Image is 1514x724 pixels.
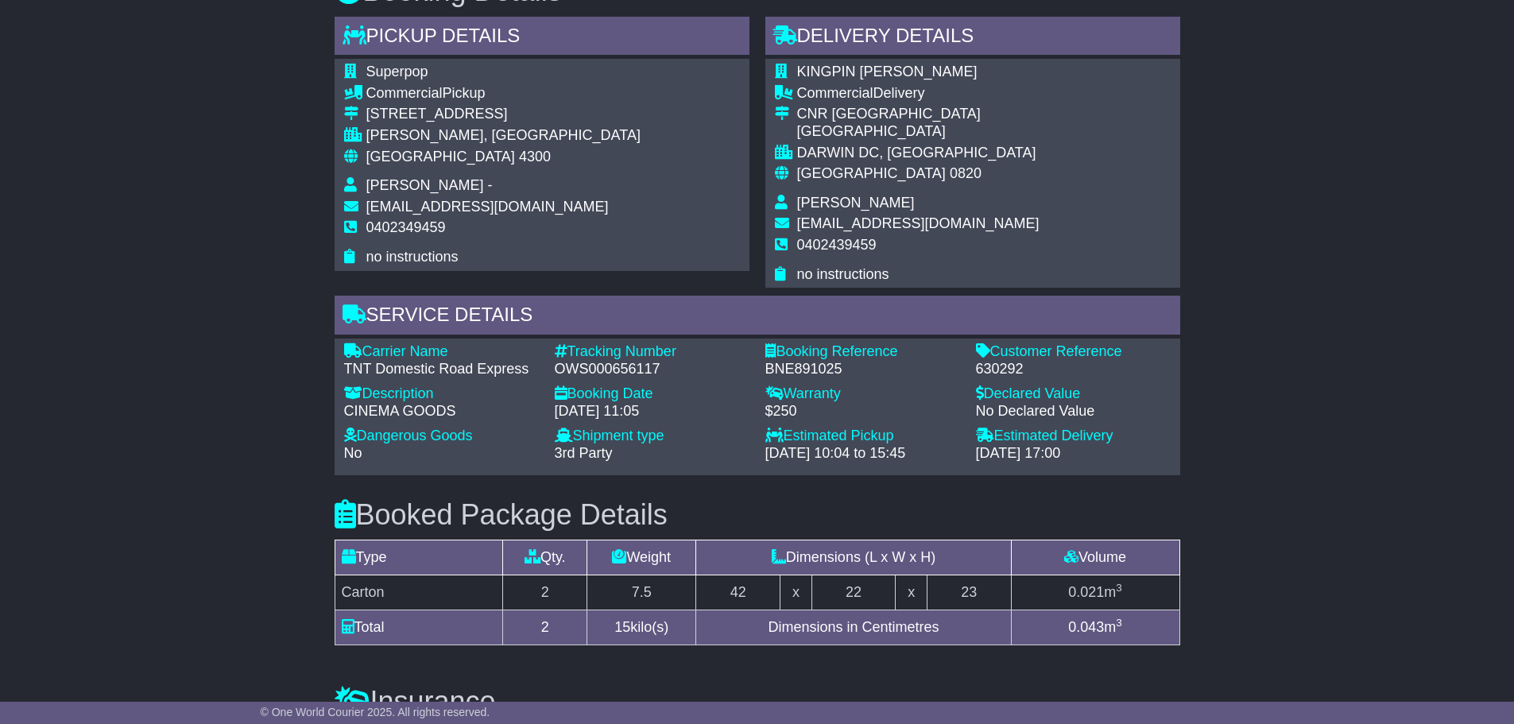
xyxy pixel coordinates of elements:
span: 0.043 [1068,619,1104,635]
td: Weight [587,540,696,575]
div: DARWIN DC, [GEOGRAPHIC_DATA] [797,145,1040,162]
div: [DATE] 11:05 [555,403,749,420]
td: 23 [927,575,1011,610]
span: [PERSON_NAME] [797,195,915,211]
td: 2 [503,610,587,645]
td: 22 [811,575,896,610]
td: 42 [696,575,780,610]
span: © One World Courier 2025. All rights reserved. [261,706,490,718]
div: Tracking Number [555,343,749,361]
span: 0.021 [1068,584,1104,600]
div: Booking Reference [765,343,960,361]
td: m [1011,575,1179,610]
div: Delivery Details [765,17,1180,60]
span: Commercial [366,85,443,101]
span: No [344,445,362,461]
div: [PERSON_NAME], [GEOGRAPHIC_DATA] [366,127,641,145]
span: [PERSON_NAME] - [366,177,493,193]
span: 4300 [519,149,551,165]
td: x [780,575,811,610]
sup: 3 [1116,617,1122,629]
span: 0820 [950,165,982,181]
div: [STREET_ADDRESS] [366,106,641,123]
div: Dangerous Goods [344,428,539,445]
div: [GEOGRAPHIC_DATA] [797,123,1040,141]
td: 2 [503,575,587,610]
td: Dimensions in Centimetres [696,610,1011,645]
td: kilo(s) [587,610,696,645]
td: Carton [335,575,503,610]
div: [DATE] 10:04 to 15:45 [765,445,960,463]
h3: Insurance [335,686,1180,718]
div: $250 [765,403,960,420]
div: Customer Reference [976,343,1171,361]
div: Shipment type [555,428,749,445]
td: Dimensions (L x W x H) [696,540,1011,575]
div: TNT Domestic Road Express [344,361,539,378]
span: 0402349459 [366,219,446,235]
span: [EMAIL_ADDRESS][DOMAIN_NAME] [797,215,1040,231]
td: Qty. [503,540,587,575]
div: Pickup Details [335,17,749,60]
span: no instructions [797,266,889,282]
div: Booking Date [555,385,749,403]
div: Declared Value [976,385,1171,403]
div: 630292 [976,361,1171,378]
sup: 3 [1116,582,1122,594]
div: Carrier Name [344,343,539,361]
td: Type [335,540,503,575]
div: Description [344,385,539,403]
div: Warranty [765,385,960,403]
div: Estimated Pickup [765,428,960,445]
div: Delivery [797,85,1040,103]
div: No Declared Value [976,403,1171,420]
div: [DATE] 17:00 [976,445,1171,463]
td: x [896,575,927,610]
div: Service Details [335,296,1180,339]
span: [EMAIL_ADDRESS][DOMAIN_NAME] [366,199,609,215]
span: Superpop [366,64,428,79]
span: 0402439459 [797,237,877,253]
span: Commercial [797,85,873,101]
span: [GEOGRAPHIC_DATA] [366,149,515,165]
span: KINGPIN [PERSON_NAME] [797,64,978,79]
div: Pickup [366,85,641,103]
h3: Booked Package Details [335,499,1180,531]
span: 15 [614,619,630,635]
div: CINEMA GOODS [344,403,539,420]
span: [GEOGRAPHIC_DATA] [797,165,946,181]
td: Volume [1011,540,1179,575]
div: OWS000656117 [555,361,749,378]
div: BNE891025 [765,361,960,378]
td: Total [335,610,503,645]
span: no instructions [366,249,459,265]
td: 7.5 [587,575,696,610]
div: Estimated Delivery [976,428,1171,445]
td: m [1011,610,1179,645]
span: 3rd Party [555,445,613,461]
div: CNR [GEOGRAPHIC_DATA] [797,106,1040,123]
